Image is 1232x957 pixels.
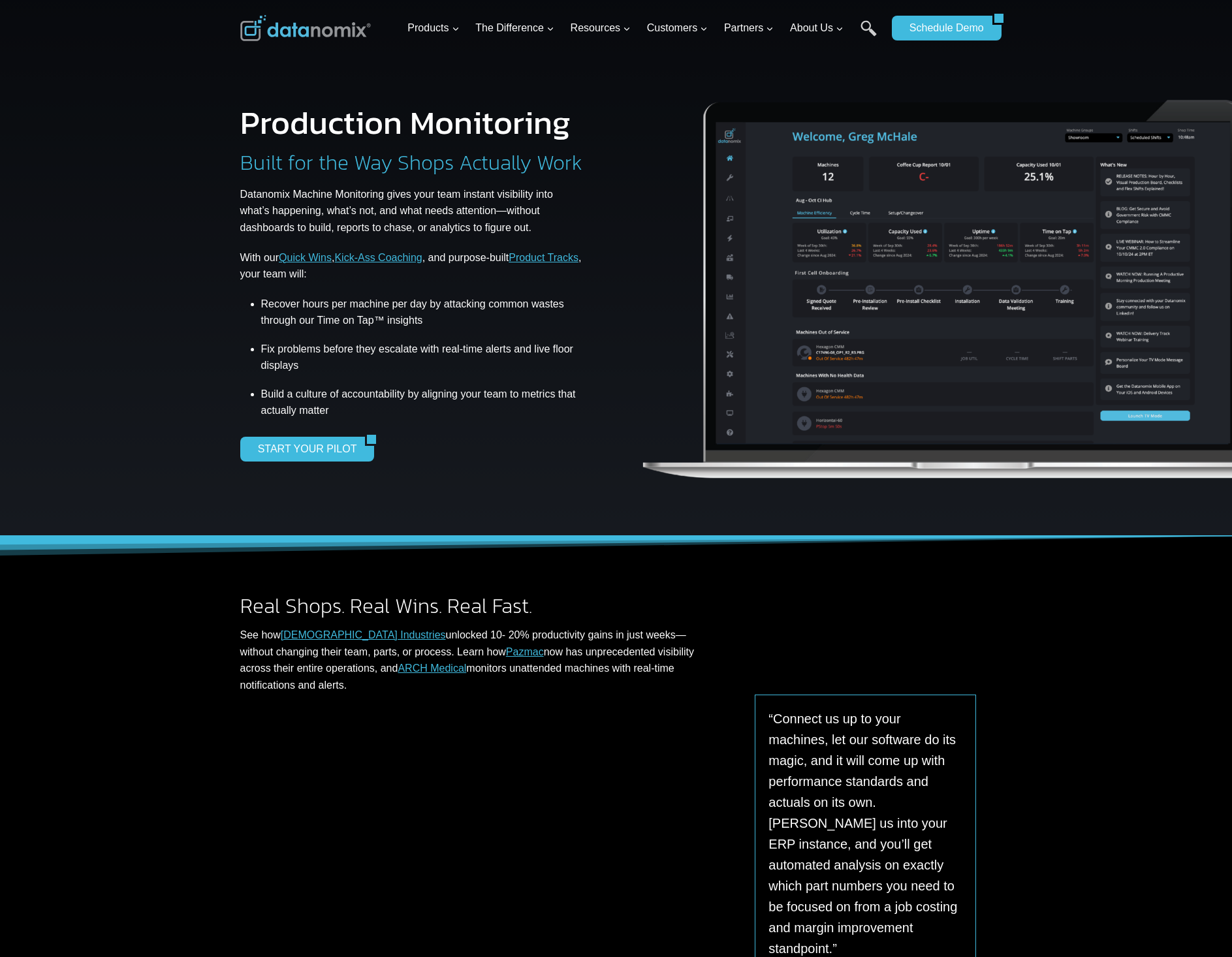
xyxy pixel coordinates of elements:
[240,152,582,173] h2: Built for the Way Shops Actually Work
[506,646,544,657] a: Pazmac
[407,20,459,37] span: Products
[281,629,446,640] a: [DEMOGRAPHIC_DATA] Industries
[861,20,877,50] a: Search
[261,296,585,334] li: Recover hours per machine per day by attacking common wastes through our Time on Tap™ insights
[647,20,708,37] span: Customers
[509,252,578,263] a: Product Tracks
[240,186,585,236] p: Datanomix Machine Monitoring gives your team instant visibility into what’s happening, what’s not...
[571,20,631,37] span: Resources
[334,252,422,263] a: Kick-Ass Coaching
[790,20,844,37] span: About Us
[240,249,585,283] p: With our , , and purpose-built , your team will:
[724,20,774,37] span: Partners
[279,252,332,263] a: Quick Wins
[261,334,585,381] li: Fix problems before they escalate with real-time alerts and live floor displays
[240,627,719,693] p: See how unlocked 10- 20% productivity gains in just weeks—without changing their team, parts, or ...
[240,595,719,616] h2: Real Shops. Real Wins. Real Fast.
[240,106,571,139] h1: Production Monitoring
[402,7,885,50] nav: Primary Navigation
[240,15,371,41] img: Datanomix
[475,20,554,37] span: The Difference
[398,663,466,674] a: ARCH Medical
[892,16,992,40] a: Schedule Demo
[240,437,366,462] a: START YOUR PILOT
[261,381,585,424] li: Build a culture of accountability by aligning your team to metrics that actually matter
